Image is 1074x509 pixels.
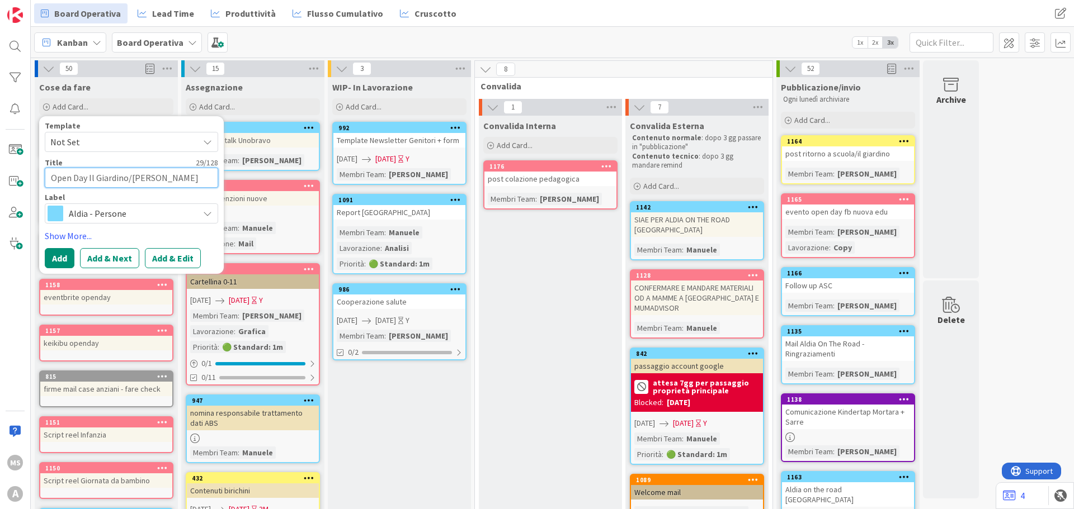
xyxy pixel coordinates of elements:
[204,3,282,23] a: Produttività
[333,294,465,309] div: Cooperazione salute
[782,394,914,405] div: 1138
[332,194,467,274] a: 1091Report [GEOGRAPHIC_DATA]Membri Team:ManueleLavorazione:AnalisiPriorità:🟢 Standard: 1m
[117,37,183,48] b: Board Operativa
[239,154,304,167] div: [PERSON_NAME]
[40,473,172,488] div: Script reel Giornata da bambino
[631,270,763,280] div: 1128
[187,473,319,483] div: 432
[380,242,382,254] span: :
[40,280,172,305] div: 1158eventbrite openday
[333,205,465,220] div: Report [GEOGRAPHIC_DATA]
[833,445,835,458] span: :
[833,299,835,312] span: :
[386,226,422,239] div: Manuele
[488,193,535,205] div: Membri Team
[703,417,707,429] div: Y
[259,294,263,306] div: Y
[782,394,914,429] div: 1138Comunicazione Kindertap Mortara + Sarre
[332,82,413,93] span: WIP- In Lavorazione
[787,473,914,481] div: 1163
[225,7,276,20] span: Produttività
[190,310,238,322] div: Membri Team
[782,204,914,219] div: evento open day fb nuova edu
[386,168,451,180] div: [PERSON_NAME]
[45,193,65,201] span: Label
[239,446,276,459] div: Manuele
[187,396,319,430] div: 947nomina responsabile trattamento dati ABS
[66,158,218,168] div: 29 / 128
[787,269,914,277] div: 1166
[187,264,319,274] div: 428
[673,417,694,429] span: [DATE]
[7,455,23,470] div: MS
[785,368,833,380] div: Membri Team
[352,62,371,75] span: 3
[782,405,914,429] div: Comunicazione Kindertap Mortara + Sarre
[40,372,172,396] div: 815firme mail case anziani - fare check
[187,123,319,148] div: 1159Reminder talk Unobravo
[40,372,172,382] div: 815
[643,181,679,191] span: Add Card...
[630,201,764,260] a: 1142SIAE PER ALDIA ON THE ROAD [GEOGRAPHIC_DATA]Membri Team:Manuele
[634,244,682,256] div: Membri Team
[332,122,467,185] a: 992Template Newsletter Genitori + form[DATE][DATE]YMembri Team:[PERSON_NAME]
[187,123,319,133] div: 1159
[40,417,172,427] div: 1151
[187,483,319,498] div: Contenuti birichini
[662,448,663,460] span: :
[187,181,319,191] div: 204
[145,248,201,268] button: Add & Edit
[384,168,386,180] span: :
[833,226,835,238] span: :
[833,368,835,380] span: :
[45,327,172,335] div: 1157
[667,397,690,408] div: [DATE]
[631,280,763,315] div: CONFERMARE E MANDARE MATERIALI OD A MAMME A [GEOGRAPHIC_DATA] E MUMADVISOR
[781,393,915,462] a: 1138Comunicazione Kindertap Mortara + SarreMembri Team:[PERSON_NAME]
[785,299,833,312] div: Membri Team
[337,226,384,239] div: Membri Team
[782,482,914,507] div: Aldia on the road [GEOGRAPHIC_DATA]
[23,2,51,15] span: Support
[630,348,764,465] a: 842passaggio account googleattesa 7gg per passaggio proprietà principaleBlocked:[DATE][DATE][DATE...
[785,168,833,180] div: Membri Team
[40,463,172,488] div: 1150Script reel Giornata da bambino
[503,101,522,114] span: 1
[190,446,238,459] div: Membri Team
[634,417,655,429] span: [DATE]
[45,229,218,242] a: Show More...
[868,37,883,48] span: 2x
[631,202,763,212] div: 1142
[348,346,359,358] span: 0/2
[682,432,684,445] span: :
[131,3,201,23] a: Lead Time
[782,268,914,293] div: 1166Follow up ASC
[238,222,239,234] span: :
[53,102,88,112] span: Add Card...
[782,326,914,361] div: 1135Mail Aldia On The Road - Ringraziamenti
[883,37,898,48] span: 3x
[39,462,173,499] a: 1150Script reel Giornata da bambino
[489,163,616,170] div: 1176
[496,63,515,76] span: 8
[57,36,88,49] span: Kanban
[936,93,966,106] div: Archive
[50,135,190,149] span: Not Set
[835,299,899,312] div: [PERSON_NAME]
[483,160,618,210] a: 1176post colazione pedagogicaMembri Team:[PERSON_NAME]
[835,168,899,180] div: [PERSON_NAME]
[631,475,763,485] div: 1089
[831,241,855,254] div: Copy
[631,485,763,500] div: Welcome mail
[631,359,763,373] div: passaggio account google
[39,370,173,407] a: 815firme mail case anziani - fare check
[852,37,868,48] span: 1x
[632,151,699,161] strong: Contenuto tecnico
[684,322,720,334] div: Manuele
[333,123,465,133] div: 992
[152,7,194,20] span: Lead Time
[634,448,662,460] div: Priorità
[634,397,663,408] div: Blocked:
[186,394,320,463] a: 947nomina responsabile trattamento dati ABSMembri Team:Manuele
[483,120,556,131] span: Convalida Interna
